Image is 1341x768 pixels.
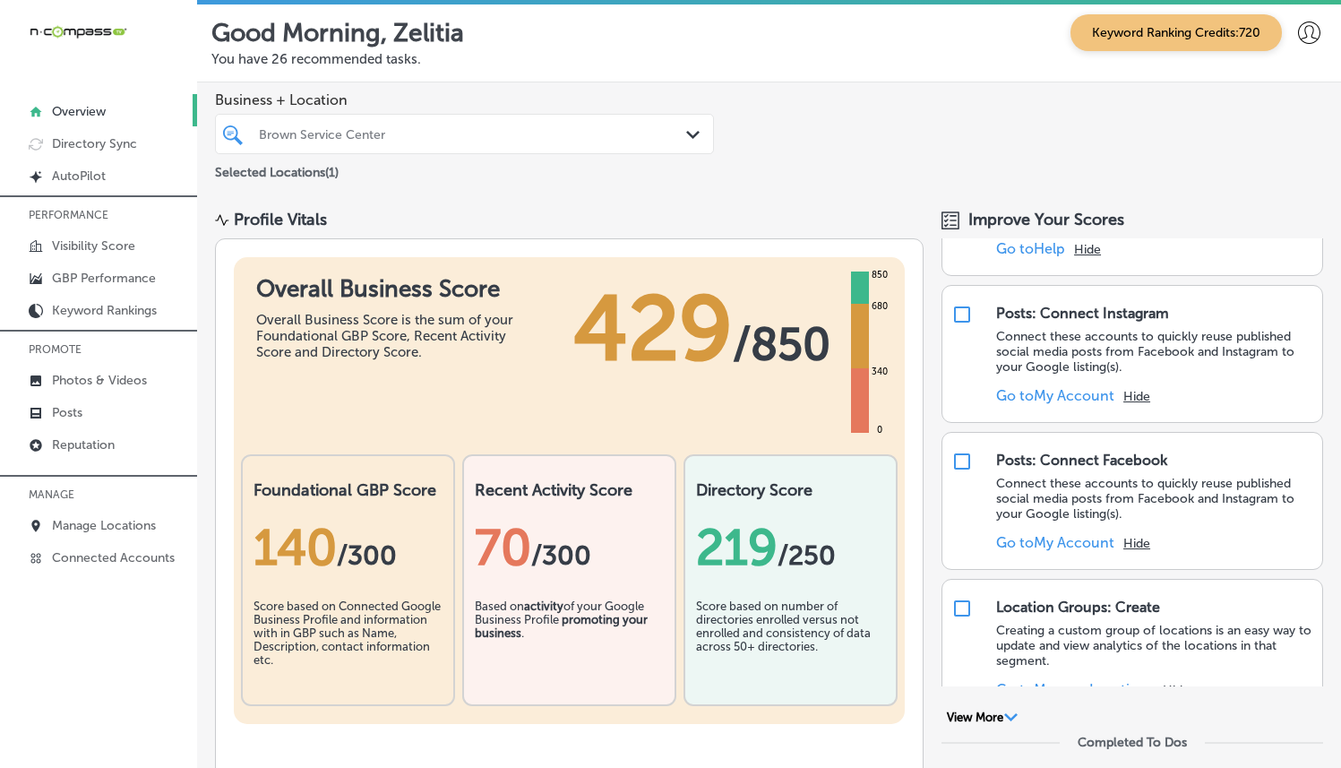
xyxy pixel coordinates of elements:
p: Keyword Rankings [52,303,157,318]
span: / 300 [337,539,397,572]
div: Posts: Connect Facebook [996,452,1167,469]
div: 680 [868,299,891,314]
div: 340 [868,365,891,379]
h2: Directory Score [696,480,885,500]
div: 140 [254,518,443,577]
span: / 850 [733,317,830,371]
span: Improve Your Scores [968,210,1124,229]
p: Selected Locations ( 1 ) [215,158,339,180]
img: 660ab0bf-5cc7-4cb8-ba1c-48b5ae0f18e60NCTV_CLogo_TV_Black_-500x88.png [29,23,127,40]
p: Photos & Videos [52,373,147,388]
h1: Overall Business Score [256,275,525,303]
div: Brown Service Center [259,126,688,142]
div: Profile Vitals [234,210,327,229]
p: Creating a custom group of locations is an easy way to update and view analytics of the locations... [996,623,1313,669]
p: Overview [52,104,106,119]
b: activity [524,600,563,613]
b: promoting your business [475,613,648,640]
button: Hide [1074,242,1101,257]
a: Go toMy Account [996,387,1114,404]
p: Connected Accounts [52,550,175,565]
div: 70 [475,518,664,577]
div: Location Groups: Create [996,599,1160,616]
span: /250 [778,539,836,572]
p: GBP Performance [52,271,156,286]
div: Posts: Connect Instagram [996,305,1169,322]
p: Reputation [52,437,115,453]
p: Visibility Score [52,238,135,254]
p: Manage Locations [52,518,156,533]
a: Go toHelp [996,240,1065,257]
p: AutoPilot [52,168,106,184]
a: Go toMy Account [996,534,1114,551]
p: Posts [52,405,82,420]
p: You have 26 recommended tasks. [211,51,1327,67]
span: Keyword Ranking Credits: 720 [1070,14,1282,51]
button: View More [941,710,1023,726]
h2: Recent Activity Score [475,480,664,500]
div: Completed To Dos [1078,735,1187,750]
div: Overall Business Score is the sum of your Foundational GBP Score, Recent Activity Score and Direc... [256,312,525,360]
p: Connect these accounts to quickly reuse published social media posts from Facebook and Instagram ... [996,329,1313,375]
span: /300 [531,539,591,572]
p: Connect these accounts to quickly reuse published social media posts from Facebook and Instagram ... [996,476,1313,522]
button: Hide [1123,389,1150,404]
button: Hide [1163,683,1190,698]
div: Based on of your Google Business Profile . [475,600,664,689]
span: 429 [573,275,733,383]
h2: Foundational GBP Score [254,480,443,500]
div: Score based on number of directories enrolled versus not enrolled and consistency of data across ... [696,600,885,689]
p: Directory Sync [52,136,137,151]
div: 0 [873,423,886,437]
button: Hide [1123,536,1150,551]
p: Good Morning, Zelitia [211,18,464,47]
div: 850 [868,268,891,282]
div: 219 [696,518,885,577]
span: Business + Location [215,91,714,108]
a: Go toManage Locations [996,681,1154,698]
div: Score based on Connected Google Business Profile and information with in GBP such as Name, Descri... [254,600,443,689]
